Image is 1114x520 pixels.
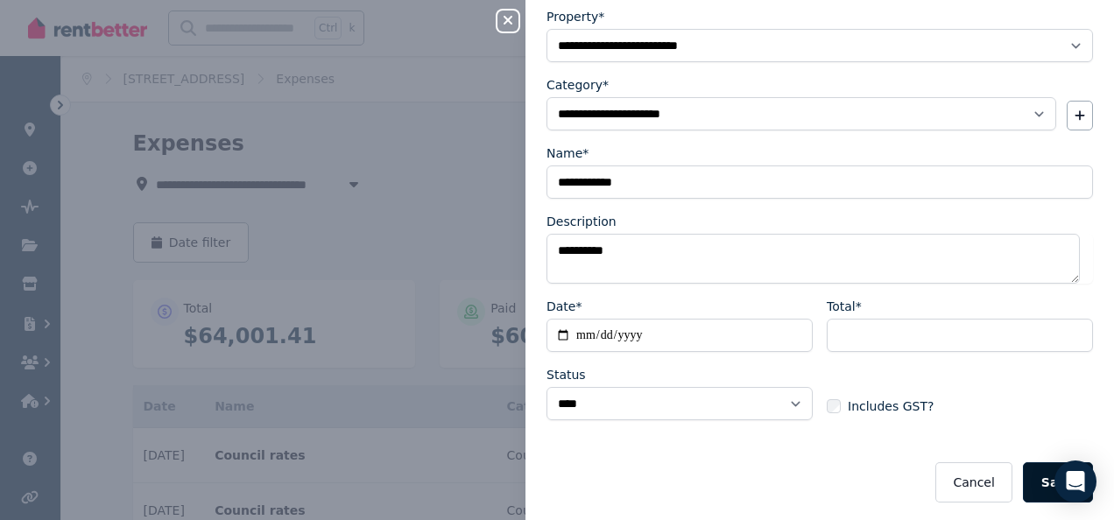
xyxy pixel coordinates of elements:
label: Status [546,366,586,383]
input: Includes GST? [827,399,841,413]
label: Property* [546,8,604,25]
label: Total* [827,298,862,315]
span: Includes GST? [848,397,934,415]
button: Save [1023,462,1093,502]
label: Name* [546,144,589,162]
label: Date* [546,298,582,315]
div: Open Intercom Messenger [1054,460,1096,502]
label: Description [546,213,617,230]
button: Cancel [935,462,1012,502]
label: Category* [546,76,609,94]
